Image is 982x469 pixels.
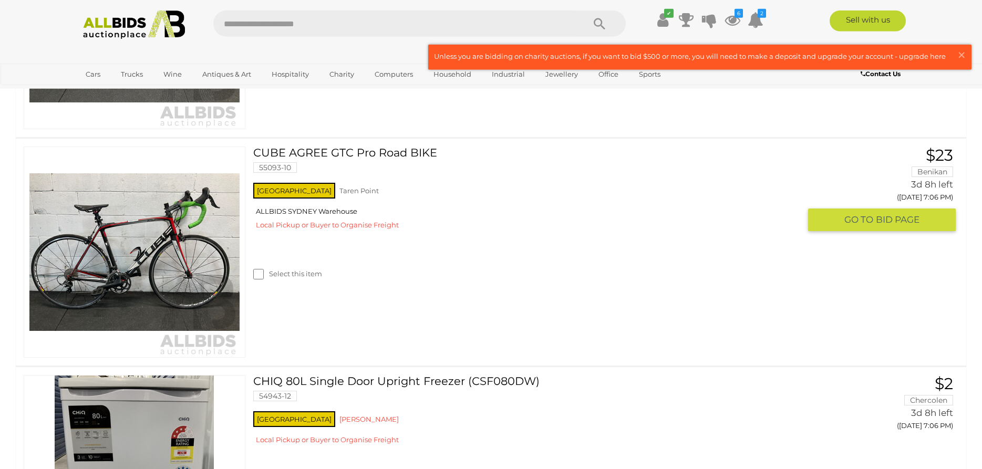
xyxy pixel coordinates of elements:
[758,9,766,18] i: 2
[539,66,585,83] a: Jewellery
[592,66,625,83] a: Office
[114,66,150,83] a: Trucks
[655,11,671,29] a: ✔
[573,11,626,37] button: Search
[926,145,953,165] span: $23
[861,70,901,78] b: Contact Us
[79,83,167,100] a: [GEOGRAPHIC_DATA]
[735,9,743,18] i: 6
[861,68,903,80] a: Contact Us
[157,66,189,83] a: Wine
[253,269,322,279] label: Select this item
[77,11,191,39] img: Allbids.com.au
[261,375,800,409] a: CHIQ 80L Single Door Upright Freezer (CSF080DW) 54943-12
[816,147,956,232] a: $23 Benikan 3d 8h left ([DATE] 7:06 PM) GO TOBID PAGE
[957,45,966,65] span: ×
[79,66,107,83] a: Cars
[844,214,876,226] span: GO TO
[876,214,919,226] span: BID PAGE
[748,11,763,29] a: 2
[427,66,478,83] a: Household
[29,147,240,357] img: 55093-10a.jpeg
[664,9,674,18] i: ✔
[195,66,258,83] a: Antiques & Art
[632,66,667,83] a: Sports
[323,66,361,83] a: Charity
[808,209,956,231] button: GO TOBID PAGE
[935,374,953,393] span: $2
[816,375,956,436] a: $2 Chercolen 3d 8h left ([DATE] 7:06 PM)
[368,66,420,83] a: Computers
[485,66,532,83] a: Industrial
[725,11,740,29] a: 6
[265,66,316,83] a: Hospitality
[830,11,906,32] a: Sell with us
[261,147,800,181] a: CUBE AGREE GTC Pro Road BIKE 55093-10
